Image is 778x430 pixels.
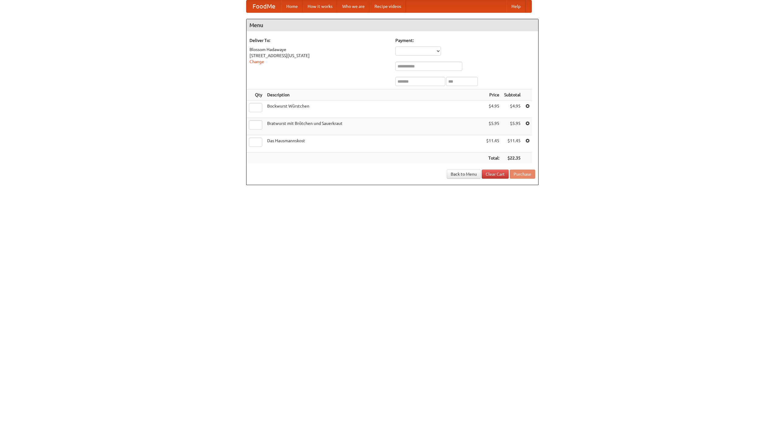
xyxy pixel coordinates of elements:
[370,0,406,12] a: Recipe videos
[507,0,525,12] a: Help
[395,37,535,43] h5: Payment:
[484,118,502,135] td: $5.95
[484,153,502,164] th: Total:
[250,37,389,43] h5: Deliver To:
[510,170,535,179] button: Purchase
[447,170,481,179] a: Back to Menu
[265,118,484,135] td: Bratwurst mit Brötchen und Sauerkraut
[250,46,389,53] div: Blossom Hadawaye
[502,89,523,101] th: Subtotal
[482,170,509,179] a: Clear Cart
[484,101,502,118] td: $4.95
[502,153,523,164] th: $22.35
[484,89,502,101] th: Price
[250,53,389,59] div: [STREET_ADDRESS][US_STATE]
[246,19,538,31] h4: Menu
[502,101,523,118] td: $4.95
[246,0,281,12] a: FoodMe
[502,135,523,153] td: $11.45
[250,59,264,64] a: Change
[265,135,484,153] td: Das Hausmannskost
[265,101,484,118] td: Bockwurst Würstchen
[337,0,370,12] a: Who we are
[246,89,265,101] th: Qty
[281,0,303,12] a: Home
[484,135,502,153] td: $11.45
[303,0,337,12] a: How it works
[502,118,523,135] td: $5.95
[265,89,484,101] th: Description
